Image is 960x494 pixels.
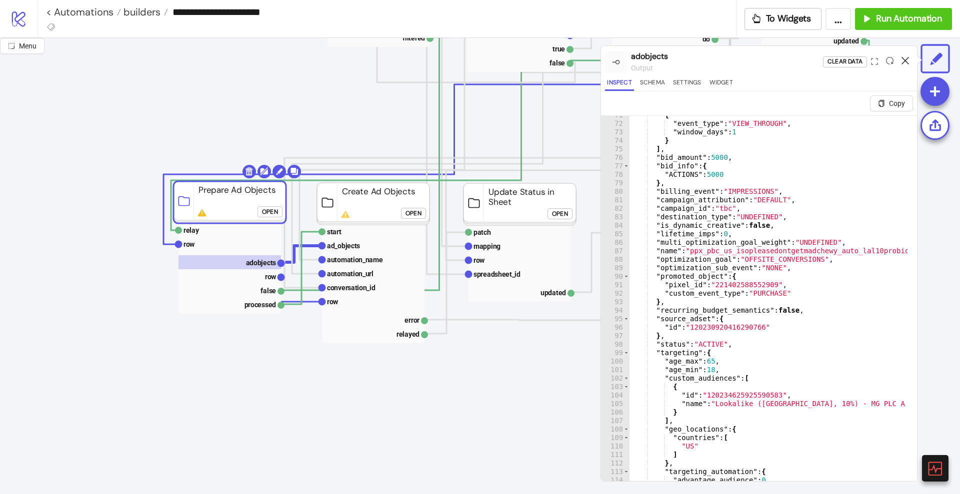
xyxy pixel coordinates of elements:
[623,349,629,357] span: Toggle code folding, rows 99 through 121
[601,196,629,204] div: 81
[878,100,885,107] span: copy
[631,62,823,73] div: output
[246,259,276,267] text: adobjects
[671,77,703,91] button: Settings
[601,298,629,306] div: 93
[624,468,629,476] span: Toggle code folding, rows 113 through 119
[601,213,629,221] div: 83
[601,476,629,485] div: 114
[624,374,629,383] span: Toggle code folding, rows 102 through 107
[121,7,168,17] a: builders
[19,42,36,50] span: Menu
[601,289,629,298] div: 92
[601,459,629,468] div: 112
[623,162,629,170] span: Toggle code folding, rows 77 through 79
[473,256,485,264] text: row
[624,425,629,434] span: Toggle code folding, rows 108 through 112
[327,284,375,292] text: conversation_id
[707,77,735,91] button: Widget
[601,128,629,136] div: 73
[601,349,629,357] div: 99
[46,7,121,17] a: < Automations
[624,434,629,442] span: Toggle code folding, rows 109 through 111
[401,208,426,219] button: Open
[121,5,160,18] span: builders
[601,306,629,315] div: 94
[601,204,629,213] div: 82
[631,50,823,62] div: adobjects
[744,8,822,30] button: To Widgets
[552,208,568,220] div: Open
[638,77,667,91] button: Schema
[473,270,520,278] text: spreadsheet_id
[876,13,942,24] span: Run Automation
[601,391,629,400] div: 104
[601,153,629,162] div: 76
[601,179,629,187] div: 79
[8,42,15,49] span: radius-bottomright
[183,240,195,248] text: row
[601,332,629,340] div: 97
[601,315,629,323] div: 95
[473,242,500,250] text: mapping
[855,8,952,30] button: Run Automation
[601,247,629,255] div: 87
[327,270,373,278] text: automation_url
[601,255,629,264] div: 88
[547,208,572,219] button: Open
[257,206,282,217] button: Open
[624,383,629,391] span: Toggle code folding, rows 103 through 106
[601,162,629,170] div: 77
[823,56,867,67] button: Clear Data
[405,208,421,219] div: Open
[601,408,629,417] div: 106
[183,226,199,234] text: relay
[601,264,629,272] div: 89
[870,95,913,111] button: Copy
[327,298,338,306] text: row
[827,56,862,67] div: Clear Data
[601,451,629,459] div: 111
[601,434,629,442] div: 109
[825,8,851,30] button: ...
[601,425,629,434] div: 108
[327,256,383,264] text: automation_name
[327,242,360,250] text: ad_objects
[601,400,629,408] div: 105
[601,238,629,247] div: 86
[605,77,633,91] button: Inspect
[601,357,629,366] div: 100
[871,58,878,65] span: expand
[601,119,629,128] div: 72
[623,315,629,323] span: Toggle code folding, rows 95 through 97
[601,323,629,332] div: 96
[473,228,491,236] text: patch
[601,442,629,451] div: 110
[601,230,629,238] div: 85
[262,206,278,218] div: Open
[601,145,629,153] div: 75
[601,417,629,425] div: 107
[601,340,629,349] div: 98
[889,99,905,107] span: Copy
[601,374,629,383] div: 102
[601,221,629,230] div: 84
[601,281,629,289] div: 91
[327,228,341,236] text: start
[601,187,629,196] div: 80
[601,366,629,374] div: 101
[601,136,629,145] div: 74
[265,273,276,281] text: row
[601,272,629,281] div: 90
[766,13,811,24] span: To Widgets
[601,383,629,391] div: 103
[601,170,629,179] div: 78
[623,272,629,281] span: Toggle code folding, rows 90 through 93
[601,468,629,476] div: 113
